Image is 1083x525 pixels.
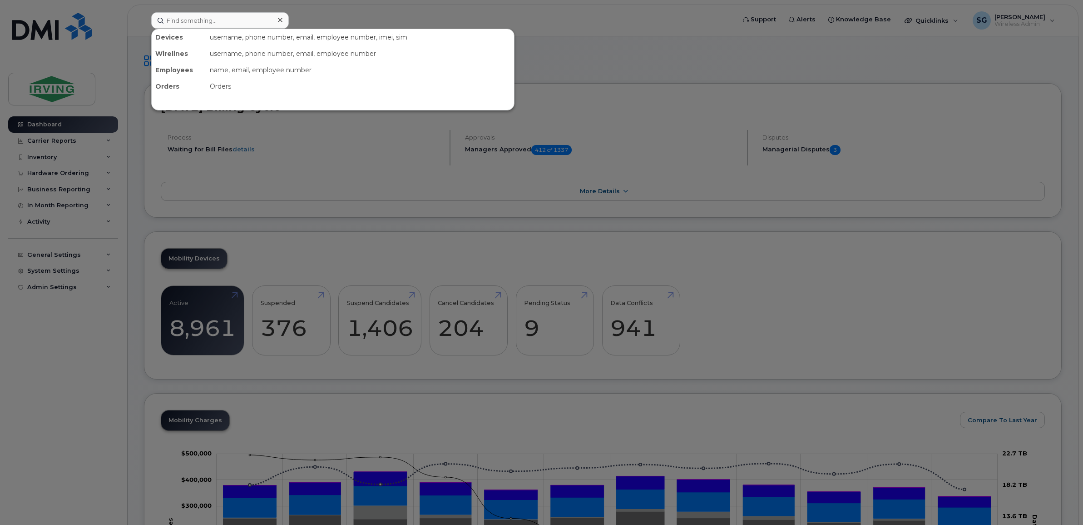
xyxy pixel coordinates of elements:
[152,62,206,78] div: Employees
[206,45,514,62] div: username, phone number, email, employee number
[206,29,514,45] div: username, phone number, email, employee number, imei, sim
[152,45,206,62] div: Wirelines
[206,78,514,95] div: Orders
[152,29,206,45] div: Devices
[206,62,514,78] div: name, email, employee number
[152,78,206,95] div: Orders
